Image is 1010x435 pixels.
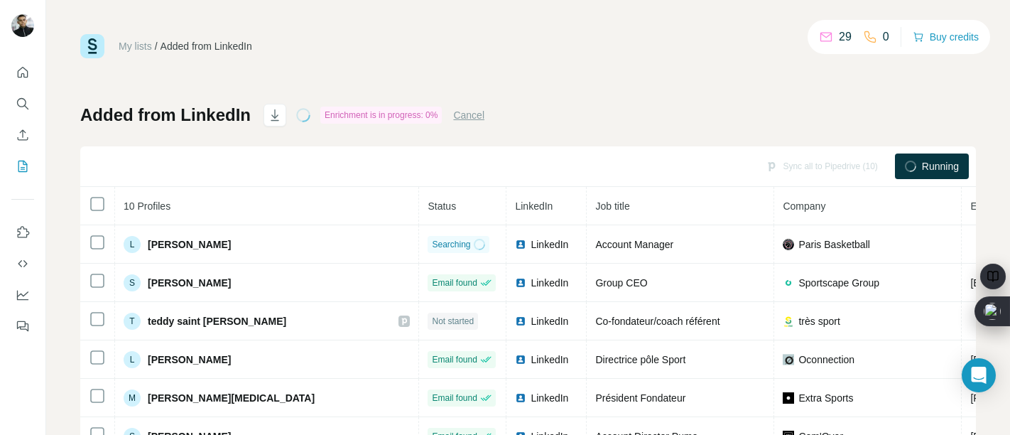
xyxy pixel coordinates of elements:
[595,354,685,365] span: Directrice pôle Sport
[783,277,794,289] img: company-logo
[798,237,869,252] span: Paris Basketball
[453,108,484,122] button: Cancel
[515,392,526,404] img: LinkedIn logo
[531,237,568,252] span: LinkedIn
[320,107,442,124] div: Enrichment is in progress: 0%
[515,239,526,250] img: LinkedIn logo
[798,276,879,290] span: Sportscape Group
[432,392,477,404] span: Email found
[515,200,553,212] span: LinkedIn
[11,91,34,117] button: Search
[595,239,673,250] span: Account Manager
[783,200,825,212] span: Company
[798,353,854,367] span: Oconnection
[595,316,720,327] span: Co-fondateur/coach référent
[531,353,568,367] span: LinkedIn
[913,27,979,47] button: Buy credits
[148,391,315,405] span: [PERSON_NAME][MEDICAL_DATA]
[962,358,996,392] div: Open Intercom Messenger
[783,392,794,404] img: company-logo
[11,60,34,85] button: Quick start
[148,276,231,290] span: [PERSON_NAME]
[80,34,104,58] img: Surfe Logo
[515,354,526,365] img: LinkedIn logo
[11,220,34,245] button: Use Surfe on LinkedIn
[11,154,34,179] button: My lists
[148,353,231,367] span: [PERSON_NAME]
[119,41,152,52] a: My lists
[783,354,794,365] img: company-logo
[783,239,794,250] img: company-logo
[432,276,477,289] span: Email found
[798,314,840,328] span: très sport
[11,282,34,308] button: Dashboard
[595,277,647,289] span: Group CEO
[155,39,158,53] li: /
[595,200,629,212] span: Job title
[798,391,853,405] span: Extra Sports
[783,316,794,327] img: company-logo
[970,200,995,212] span: Email
[515,277,526,289] img: LinkedIn logo
[432,353,477,366] span: Email found
[11,122,34,148] button: Enrich CSV
[80,104,251,127] h1: Added from LinkedIn
[124,200,170,212] span: 10 Profiles
[124,236,141,253] div: L
[432,315,474,328] span: Not started
[11,251,34,276] button: Use Surfe API
[124,390,141,407] div: M
[531,276,568,290] span: LinkedIn
[922,159,959,173] span: Running
[531,314,568,328] span: LinkedIn
[515,316,526,327] img: LinkedIn logo
[161,39,252,53] div: Added from LinkedIn
[11,313,34,339] button: Feedback
[124,274,141,291] div: S
[428,200,456,212] span: Status
[148,314,286,328] span: teddy saint [PERSON_NAME]
[124,351,141,368] div: L
[432,238,470,251] span: Searching
[124,313,141,330] div: T
[839,28,852,45] p: 29
[11,14,34,37] img: Avatar
[531,391,568,405] span: LinkedIn
[883,28,889,45] p: 0
[148,237,231,252] span: [PERSON_NAME]
[595,392,685,404] span: Président Fondateur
